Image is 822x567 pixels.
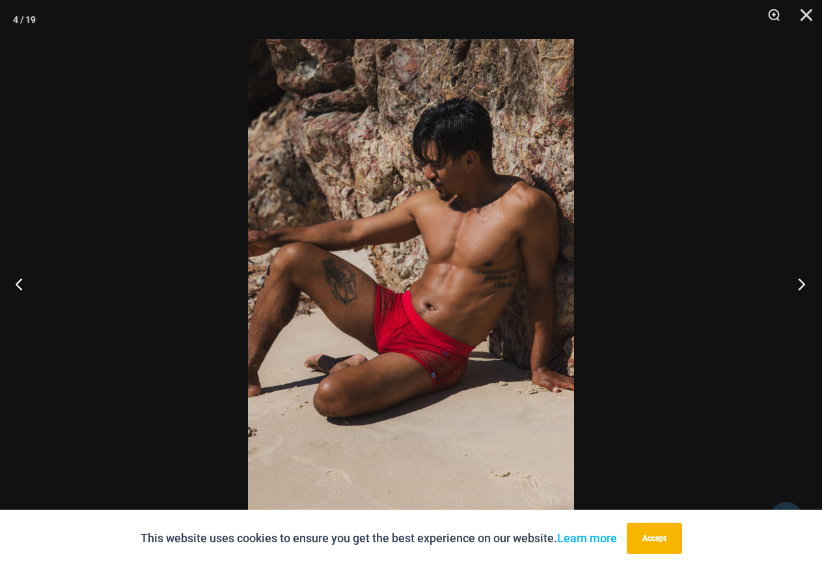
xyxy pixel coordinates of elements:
[13,10,36,29] div: 4 / 19
[557,531,617,545] a: Learn more
[248,39,574,528] img: Aruba Red 008 Zip Trunk 07
[141,529,617,548] p: This website uses cookies to ensure you get the best experience on our website.
[627,523,682,554] button: Accept
[773,251,822,316] button: Next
